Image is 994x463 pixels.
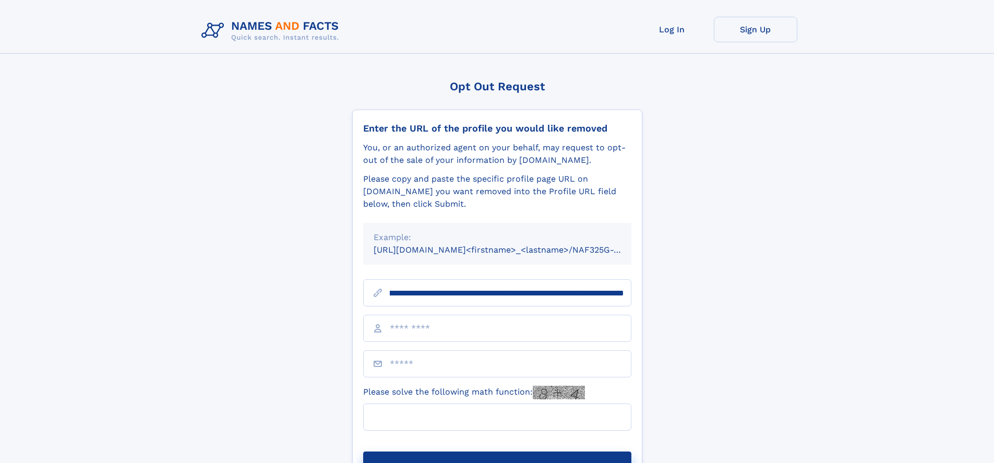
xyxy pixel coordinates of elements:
[374,245,651,255] small: [URL][DOMAIN_NAME]<firstname>_<lastname>/NAF325G-xxxxxxxx
[363,141,631,167] div: You, or an authorized agent on your behalf, may request to opt-out of the sale of your informatio...
[197,17,348,45] img: Logo Names and Facts
[363,173,631,210] div: Please copy and paste the specific profile page URL on [DOMAIN_NAME] you want removed into the Pr...
[363,386,585,399] label: Please solve the following math function:
[714,17,797,42] a: Sign Up
[363,123,631,134] div: Enter the URL of the profile you would like removed
[374,231,621,244] div: Example:
[352,80,642,93] div: Opt Out Request
[630,17,714,42] a: Log In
